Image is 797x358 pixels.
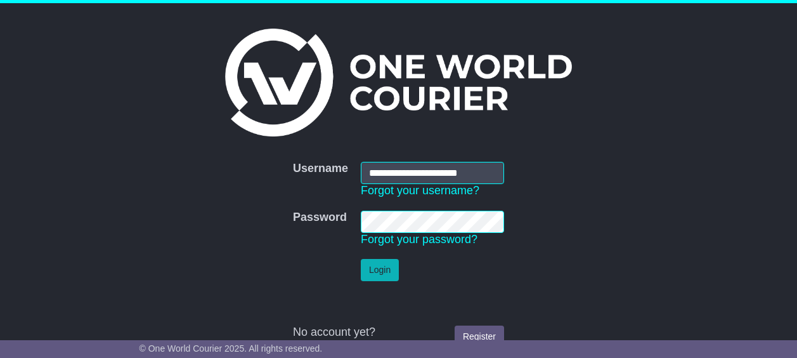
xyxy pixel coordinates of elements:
[455,326,504,348] a: Register
[361,233,477,246] a: Forgot your password?
[293,162,348,176] label: Username
[293,326,504,340] div: No account yet?
[293,211,347,225] label: Password
[139,343,323,354] span: © One World Courier 2025. All rights reserved.
[361,184,479,197] a: Forgot your username?
[225,29,571,136] img: One World
[361,259,399,281] button: Login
